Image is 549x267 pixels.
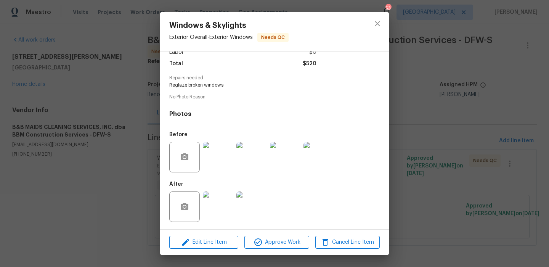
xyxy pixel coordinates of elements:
button: Cancel Line Item [315,236,380,249]
span: Total [169,58,183,69]
span: Repairs needed [169,76,380,80]
h4: Photos [169,110,380,118]
span: Windows & Skylights [169,21,289,30]
span: Cancel Line Item [318,238,377,247]
span: No Photo Reason [169,95,380,100]
button: Edit Line Item [169,236,238,249]
h5: After [169,182,183,187]
span: Edit Line Item [172,238,236,247]
span: Labor [169,47,184,58]
span: Needs QC [258,34,288,41]
button: Approve Work [244,236,309,249]
div: 53 [385,5,391,12]
span: $0 [309,47,316,58]
button: close [368,14,387,33]
span: Approve Work [247,238,307,247]
span: $520 [303,58,316,69]
h5: Before [169,132,188,137]
span: Reglaze broken windows [169,82,359,88]
span: Exterior Overall - Exterior Windows [169,35,253,40]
